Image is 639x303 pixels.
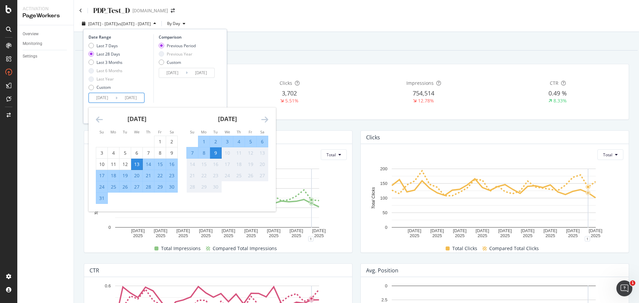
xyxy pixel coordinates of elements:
text: [DATE] [408,228,421,233]
div: 24 [96,184,107,190]
div: Calendar [89,107,276,212]
div: Move backward to switch to the previous month. [96,115,103,124]
td: Not available. Tuesday, September 16, 2025 [210,159,222,170]
text: Total Impressions [94,181,99,215]
span: Compared Total Impressions [213,244,277,252]
td: Selected. Friday, August 22, 2025 [154,170,166,181]
div: 10 [222,150,233,156]
div: 23 [210,172,221,179]
text: 2.5 [381,298,387,303]
td: Not available. Monday, September 29, 2025 [198,181,210,193]
td: Not available. Friday, September 26, 2025 [245,170,257,181]
div: 29 [154,184,166,190]
div: Custom [167,60,181,65]
text: 2025 [478,233,487,238]
div: 17 [96,172,107,179]
text: 2025 [523,233,532,238]
small: Tu [213,129,218,134]
div: [DOMAIN_NAME] [132,7,168,14]
td: Choose Saturday, August 9, 2025 as your check-in date. It’s available. [166,147,178,159]
td: Selected. Wednesday, September 3, 2025 [222,136,233,147]
td: Choose Saturday, August 2, 2025 as your check-in date. It’s available. [166,136,178,147]
div: 26 [245,172,256,179]
td: Not available. Sunday, September 28, 2025 [187,181,198,193]
td: Selected. Monday, August 25, 2025 [108,181,119,193]
div: 18 [108,172,119,179]
small: Sa [170,129,174,134]
td: Selected. Tuesday, August 19, 2025 [119,170,131,181]
div: 23 [166,172,177,179]
div: 2 [166,138,177,145]
td: Not available. Sunday, September 21, 2025 [187,170,198,181]
div: 12 [245,150,256,156]
div: 26 [119,184,131,190]
div: 28 [187,184,198,190]
td: Choose Friday, August 8, 2025 as your check-in date. It’s available. [154,147,166,159]
text: 2025 [201,233,211,238]
div: 16 [166,161,177,168]
div: 17 [222,161,233,168]
text: 2025 [568,233,578,238]
td: Selected. Saturday, August 16, 2025 [166,159,178,170]
div: 27 [257,172,268,179]
text: 2025 [292,233,301,238]
span: 754,514 [413,89,434,97]
td: Not available. Tuesday, September 23, 2025 [210,170,222,181]
text: 2025 [455,233,465,238]
div: 20 [257,161,268,168]
div: Previous Year [167,51,192,57]
div: 21 [187,172,198,179]
text: [DATE] [521,228,534,233]
div: 27 [131,184,142,190]
text: [DATE] [476,228,489,233]
td: Selected. Sunday, August 17, 2025 [96,170,108,181]
td: Choose Monday, August 11, 2025 as your check-in date. It’s available. [108,159,119,170]
div: 15 [154,161,166,168]
td: Choose Sunday, August 10, 2025 as your check-in date. It’s available. [96,159,108,170]
div: 1 [585,236,590,241]
div: A chart. [366,165,621,239]
td: Selected. Saturday, August 23, 2025 [166,170,178,181]
div: PageWorkers [23,12,68,20]
td: Selected as end date. Tuesday, September 9, 2025 [210,147,222,159]
div: Date Range [89,34,152,40]
td: Choose Sunday, August 3, 2025 as your check-in date. It’s available. [96,147,108,159]
td: Selected. Saturday, September 6, 2025 [257,136,268,147]
div: Custom [159,60,196,65]
div: Last 6 Months [89,68,122,74]
span: 1 [630,280,635,286]
div: CTR [90,267,99,274]
text: 150 [380,181,387,186]
td: Selected as start date. Wednesday, August 13, 2025 [131,159,143,170]
button: [DATE] - [DATE]vs[DATE] - [DATE] [79,18,159,29]
strong: [DATE] [218,115,237,123]
div: Previous Year [159,51,196,57]
div: Last 7 Days [89,43,122,49]
div: Custom [97,84,111,90]
div: 31 [96,195,107,202]
text: 0.6 [105,283,111,288]
div: 29 [198,184,210,190]
td: Choose Monday, August 4, 2025 as your check-in date. It’s available. [108,147,119,159]
td: Not available. Saturday, September 20, 2025 [257,159,268,170]
text: [DATE] [543,228,557,233]
input: Start Date [89,93,115,102]
text: [DATE] [131,228,145,233]
div: 5 [119,150,131,156]
td: Not available. Saturday, September 13, 2025 [257,147,268,159]
text: 2025 [178,233,188,238]
td: Selected. Thursday, August 28, 2025 [143,181,154,193]
div: Clicks [366,134,380,141]
text: [DATE] [267,228,281,233]
td: Not available. Monday, September 15, 2025 [198,159,210,170]
div: Custom [89,84,122,90]
button: By Day [164,18,188,29]
div: Last Year [89,76,122,82]
span: By Day [164,21,180,26]
div: 10 [96,161,107,168]
small: Mo [110,129,116,134]
text: 0 [385,225,387,230]
span: Total Impressions [161,244,201,252]
div: 2 [210,138,221,145]
div: 14 [143,161,154,168]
